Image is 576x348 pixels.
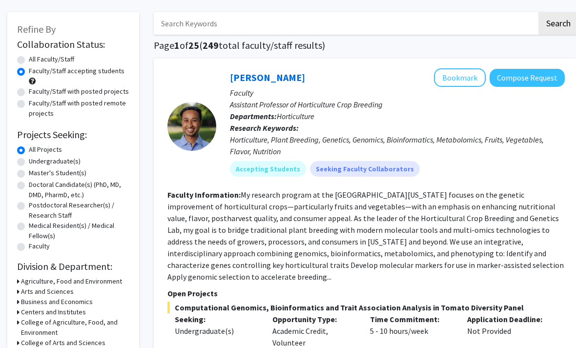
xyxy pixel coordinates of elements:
b: Faculty Information: [167,190,241,200]
h3: Arts and Sciences [21,287,74,297]
h2: Collaboration Status: [17,39,129,50]
label: Medical Resident(s) / Medical Fellow(s) [29,221,129,241]
fg-read-more: My research program at the [GEOGRAPHIC_DATA][US_STATE] focuses on the genetic improvement of hort... [167,190,564,282]
label: Faculty/Staff with posted remote projects [29,98,129,119]
button: Add Manoj Sapkota to Bookmarks [434,68,486,87]
label: Master's Student(s) [29,168,86,178]
h2: Division & Department: [17,261,129,272]
label: Doctoral Candidate(s) (PhD, MD, DMD, PharmD, etc.) [29,180,129,200]
h3: Business and Economics [21,297,93,307]
button: Compose Request to Manoj Sapkota [490,69,565,87]
b: Research Keywords: [230,123,299,133]
span: 25 [188,39,199,51]
h3: College of Agriculture, Food, and Environment [21,317,129,338]
iframe: Chat [7,304,41,341]
div: Horticulture, Plant Breeding, Genetics, Genomics, Bioinformatics, Metabolomics, Fruits, Vegetable... [230,134,565,157]
p: Assistant Professor of Horticulture Crop Breeding [230,99,565,110]
span: Refine By [17,23,56,35]
span: Computational Genomics, Bioinformatics and Trait Association Analysis in Tomato Diversity Panel [167,302,565,313]
h3: Agriculture, Food and Environment [21,276,122,287]
p: Open Projects [167,287,565,299]
a: [PERSON_NAME] [230,71,305,83]
p: Opportunity Type: [272,313,355,325]
b: Departments: [230,111,277,121]
div: Undergraduate(s) [175,325,258,337]
h3: Centers and Institutes [21,307,86,317]
p: Faculty [230,87,565,99]
mat-chip: Accepting Students [230,161,306,177]
p: Seeking: [175,313,258,325]
label: Faculty/Staff accepting students [29,66,124,76]
input: Search Keywords [154,12,537,35]
h3: College of Arts and Sciences [21,338,105,348]
mat-chip: Seeking Faculty Collaborators [310,161,420,177]
label: All Faculty/Staff [29,54,74,64]
label: Faculty [29,241,50,251]
span: 249 [203,39,219,51]
span: Horticulture [277,111,314,121]
label: Faculty/Staff with posted projects [29,86,129,97]
p: Application Deadline: [467,313,550,325]
label: Postdoctoral Researcher(s) / Research Staff [29,200,129,221]
label: Undergraduate(s) [29,156,81,166]
p: Time Commitment: [370,313,453,325]
h2: Projects Seeking: [17,129,129,141]
span: 1 [174,39,180,51]
label: All Projects [29,144,62,155]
